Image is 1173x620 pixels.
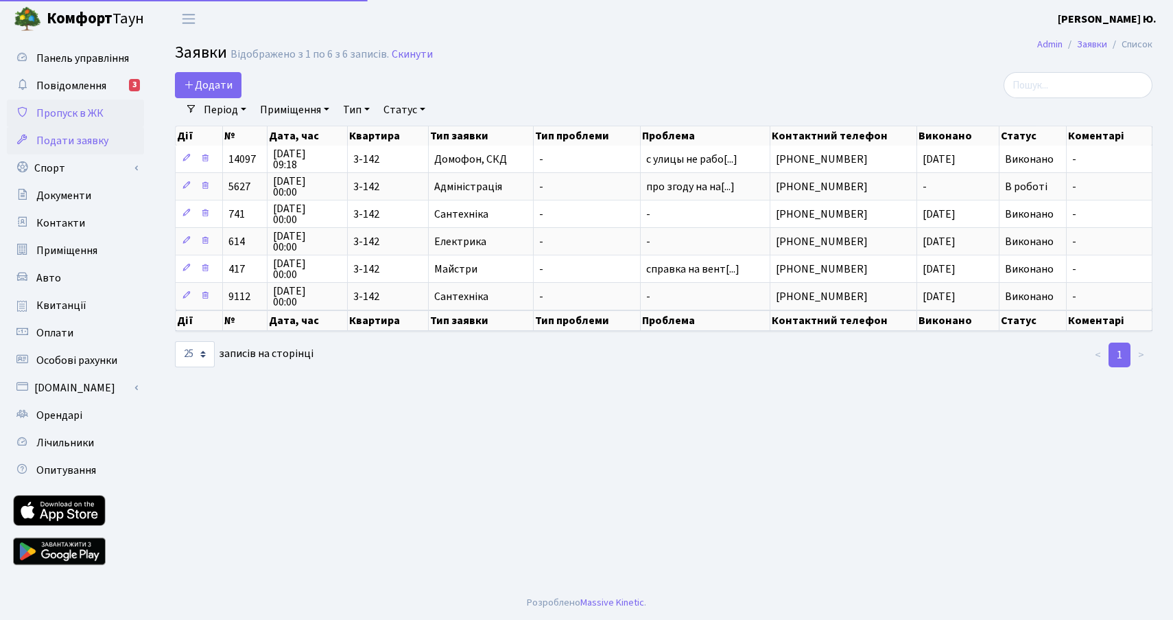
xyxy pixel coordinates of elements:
[348,126,428,146] th: Квартира
[198,98,252,122] a: Період
[175,341,313,367] label: записів на сторінці
[228,179,250,194] span: 5627
[429,126,534,146] th: Тип заявки
[36,106,104,121] span: Пропуск в ЖК
[36,408,82,423] span: Орендарі
[646,209,764,220] span: -
[646,291,764,302] span: -
[1067,310,1152,331] th: Коментарі
[36,463,96,478] span: Опитування
[36,271,61,286] span: Авто
[47,8,144,31] span: Таун
[539,264,634,275] span: -
[1058,11,1157,27] a: [PERSON_NAME] Ю.
[230,48,389,61] div: Відображено з 1 по 6 з 6 записів.
[14,5,41,33] img: logo.png
[1107,37,1152,52] li: Список
[1037,37,1063,51] a: Admin
[36,133,108,148] span: Подати заявку
[641,126,770,146] th: Проблема
[1072,154,1146,165] span: -
[1005,152,1054,167] span: Виконано
[273,258,342,280] span: [DATE] 00:00
[646,179,735,194] span: про згоду на на[...]
[36,243,97,258] span: Приміщення
[378,98,431,122] a: Статус
[646,262,739,277] span: справка на вент[...]
[776,264,912,275] span: [PHONE_NUMBER]
[434,209,528,220] span: Сантехніка
[1005,234,1054,249] span: Виконано
[1109,343,1130,367] a: 1
[527,595,646,610] div: Розроблено .
[539,209,634,220] span: -
[776,236,912,247] span: [PHONE_NUMBER]
[36,325,73,341] span: Оплати
[7,264,144,292] a: Авто
[7,154,144,182] a: Спорт
[36,435,94,450] span: Лічильники
[1058,12,1157,27] b: [PERSON_NAME] Ю.
[7,292,144,319] a: Квитанції
[353,181,422,192] span: 3-142
[1077,37,1107,51] a: Заявки
[434,154,528,165] span: Домофон, СКД
[646,152,737,167] span: c улицы не рабо[...]
[171,8,206,30] button: Переключити навігацію
[353,209,422,220] span: 3-142
[923,262,956,277] span: [DATE]
[917,126,999,146] th: Виконано
[268,310,348,331] th: Дата, час
[923,289,956,304] span: [DATE]
[392,48,433,61] a: Скинути
[223,310,267,331] th: №
[1005,179,1047,194] span: В роботі
[175,72,241,98] a: Додати
[353,154,422,165] span: 3-142
[7,100,144,127] a: Пропуск в ЖК
[228,234,245,249] span: 614
[176,310,223,331] th: Дії
[999,310,1067,331] th: Статус
[36,216,85,231] span: Контакти
[434,236,528,247] span: Електрика
[539,291,634,302] span: -
[776,181,912,192] span: [PHONE_NUMBER]
[770,126,918,146] th: Контактний телефон
[1005,207,1054,222] span: Виконано
[36,188,91,203] span: Документи
[999,126,1067,146] th: Статус
[776,154,912,165] span: [PHONE_NUMBER]
[36,298,86,313] span: Квитанції
[1072,291,1146,302] span: -
[353,291,422,302] span: 3-142
[7,45,144,72] a: Панель управління
[254,98,335,122] a: Приміщення
[7,127,144,154] a: Подати заявку
[7,429,144,457] a: Лічильники
[36,51,129,66] span: Панель управління
[917,310,999,331] th: Виконано
[353,236,422,247] span: 3-142
[534,310,640,331] th: Тип проблеми
[228,262,245,277] span: 417
[184,78,233,93] span: Додати
[434,181,528,192] span: Адміністрація
[175,41,227,65] span: Заявки
[176,126,223,146] th: Дії
[348,310,428,331] th: Квартира
[273,203,342,225] span: [DATE] 00:00
[1072,236,1146,247] span: -
[1005,262,1054,277] span: Виконано
[7,209,144,237] a: Контакти
[228,207,245,222] span: 741
[776,291,912,302] span: [PHONE_NUMBER]
[7,182,144,209] a: Документи
[1005,289,1054,304] span: Виконано
[434,291,528,302] span: Сантехніка
[770,310,918,331] th: Контактний телефон
[47,8,112,30] b: Комфорт
[273,176,342,198] span: [DATE] 00:00
[641,310,770,331] th: Проблема
[539,154,634,165] span: -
